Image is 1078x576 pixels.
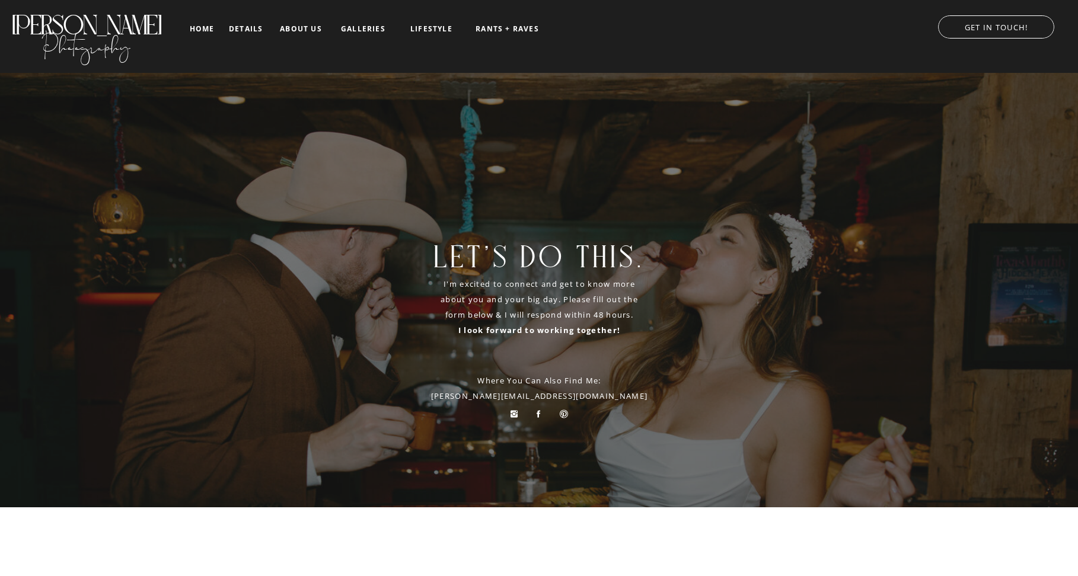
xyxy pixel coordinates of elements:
p: I'm excited to connect and get to know more about you and your big day. Please fill out the form ... [430,276,649,353]
a: galleries [339,25,388,33]
a: details [229,25,263,32]
a: RANTS + RAVES [474,25,540,33]
a: Photography [10,23,162,62]
a: GET IN TOUCH! [926,20,1066,31]
p: Where you can also find me: [PERSON_NAME][EMAIL_ADDRESS][DOMAIN_NAME] [428,373,650,404]
a: [PERSON_NAME] [10,9,162,29]
h1: Let's do this. [261,239,817,262]
a: about us [276,25,326,33]
a: home [188,25,216,33]
a: LIFESTYLE [401,25,461,33]
b: I look forward to working together! [458,325,621,335]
